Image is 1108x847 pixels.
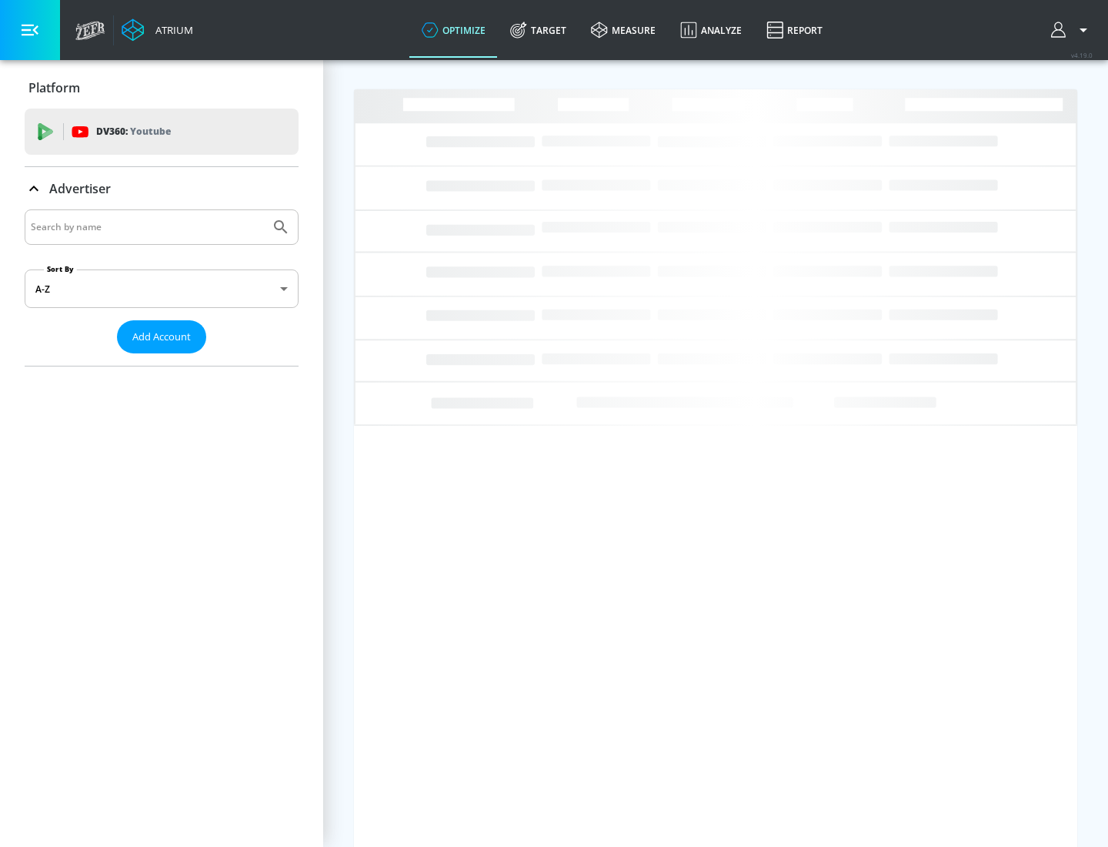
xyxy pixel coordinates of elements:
[1071,51,1093,59] span: v 4.19.0
[31,217,264,237] input: Search by name
[49,180,111,197] p: Advertiser
[25,269,299,308] div: A-Z
[25,66,299,109] div: Platform
[44,264,77,274] label: Sort By
[668,2,754,58] a: Analyze
[28,79,80,96] p: Platform
[122,18,193,42] a: Atrium
[132,328,191,346] span: Add Account
[579,2,668,58] a: measure
[754,2,835,58] a: Report
[117,320,206,353] button: Add Account
[96,123,171,140] p: DV360:
[498,2,579,58] a: Target
[149,23,193,37] div: Atrium
[409,2,498,58] a: optimize
[130,123,171,139] p: Youtube
[25,353,299,366] nav: list of Advertiser
[25,109,299,155] div: DV360: Youtube
[25,209,299,366] div: Advertiser
[25,167,299,210] div: Advertiser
